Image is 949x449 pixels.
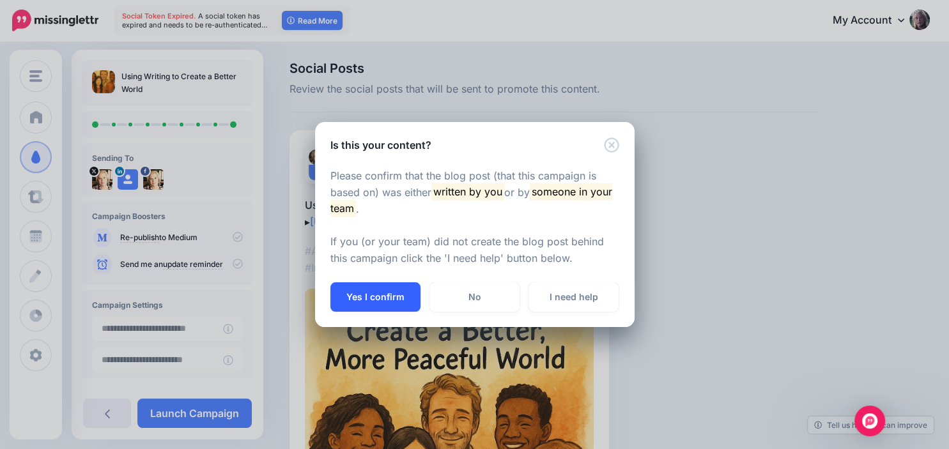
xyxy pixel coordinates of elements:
mark: someone in your team [330,183,613,217]
button: Yes I confirm [330,282,420,312]
p: Please confirm that the blog post (that this campaign is based on) was either or by . If you (or ... [330,168,619,268]
button: Close [604,137,619,153]
div: Open Intercom Messenger [854,406,885,436]
mark: written by you [431,183,504,200]
a: I need help [529,282,619,312]
a: No [429,282,520,312]
h5: Is this your content? [330,137,431,153]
